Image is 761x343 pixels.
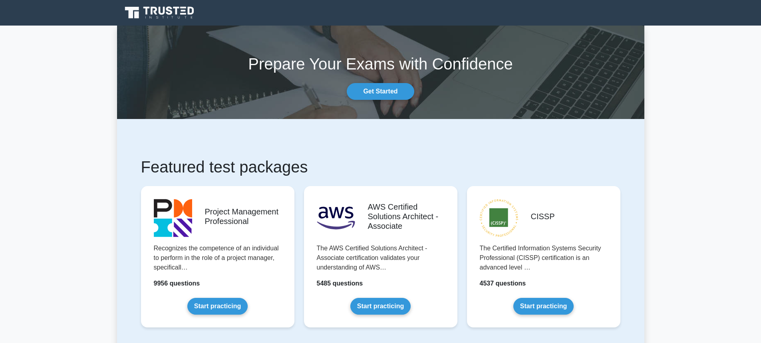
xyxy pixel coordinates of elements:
h1: Prepare Your Exams with Confidence [117,54,644,73]
a: Start practicing [350,298,411,315]
a: Start practicing [513,298,574,315]
a: Get Started [347,83,414,100]
h1: Featured test packages [141,157,620,176]
a: Start practicing [187,298,248,315]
